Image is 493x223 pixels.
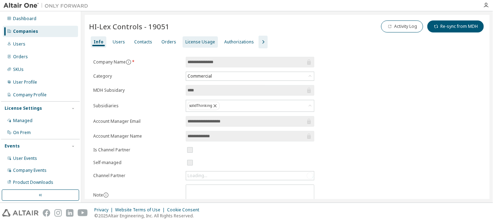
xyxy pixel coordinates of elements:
div: Orders [13,54,28,60]
label: Note [93,192,103,198]
img: instagram.svg [54,209,62,217]
label: MDH Subsidary [93,88,182,93]
button: information [103,192,109,198]
div: License Settings [5,106,42,111]
label: Subsidiaries [93,103,182,109]
div: Privacy [94,207,115,213]
div: User Events [13,156,37,161]
div: Authorizations [224,39,254,45]
div: On Prem [13,130,31,135]
p: © 2025 Altair Engineering, Inc. All Rights Reserved. [94,213,203,219]
img: Altair One [4,2,92,9]
div: Companies [13,29,38,34]
div: Users [113,39,125,45]
label: Channel Partner [93,173,182,179]
img: linkedin.svg [66,209,73,217]
div: Commercial [186,72,314,80]
div: Loading... [186,171,314,180]
div: Dashboard [13,16,36,22]
img: youtube.svg [78,209,88,217]
button: Activity Log [381,20,423,32]
div: Commercial [186,72,213,80]
div: Loading... [188,173,207,179]
span: HI-Lex Controls - 19051 [89,22,170,31]
div: Company Events [13,168,47,173]
div: Contacts [134,39,152,45]
div: Website Terms of Use [115,207,167,213]
div: Events [5,143,20,149]
div: Orders [161,39,176,45]
button: Re-sync from MDH [427,20,484,32]
div: User Profile [13,79,37,85]
button: information [126,59,131,65]
div: solidThinking [188,102,220,110]
div: Company Profile [13,92,47,98]
label: Account Manager Email [93,119,182,124]
div: Cookie Consent [167,207,203,213]
div: Users [13,41,25,47]
div: Product Downloads [13,180,53,185]
img: facebook.svg [43,209,50,217]
div: Info [94,39,103,45]
label: Category [93,73,182,79]
div: License Usage [185,39,215,45]
div: SKUs [13,67,24,72]
div: solidThinking [186,100,314,111]
label: Is Channel Partner [93,147,182,153]
img: altair_logo.svg [2,209,38,217]
label: Self-managed [93,160,182,165]
label: Account Manager Name [93,133,182,139]
label: Company Name [93,59,182,65]
div: Managed [13,118,32,123]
